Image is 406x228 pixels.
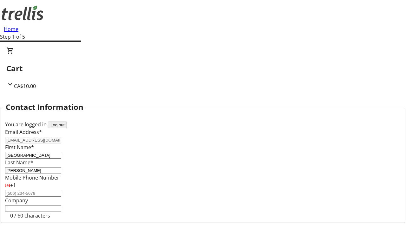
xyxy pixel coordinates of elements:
span: CA$10.00 [14,83,36,90]
label: Last Name* [5,159,33,166]
label: Email Address* [5,129,42,136]
div: CartCA$10.00 [6,47,400,90]
button: Log out [48,122,67,128]
label: First Name* [5,144,34,151]
input: (506) 234-5678 [5,190,61,197]
label: Company [5,197,28,204]
label: Mobile Phone Number [5,174,59,181]
h2: Contact Information [6,101,83,113]
div: You are logged in. [5,121,401,128]
tr-character-limit: 0 / 60 characters [10,212,50,219]
h2: Cart [6,63,400,74]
